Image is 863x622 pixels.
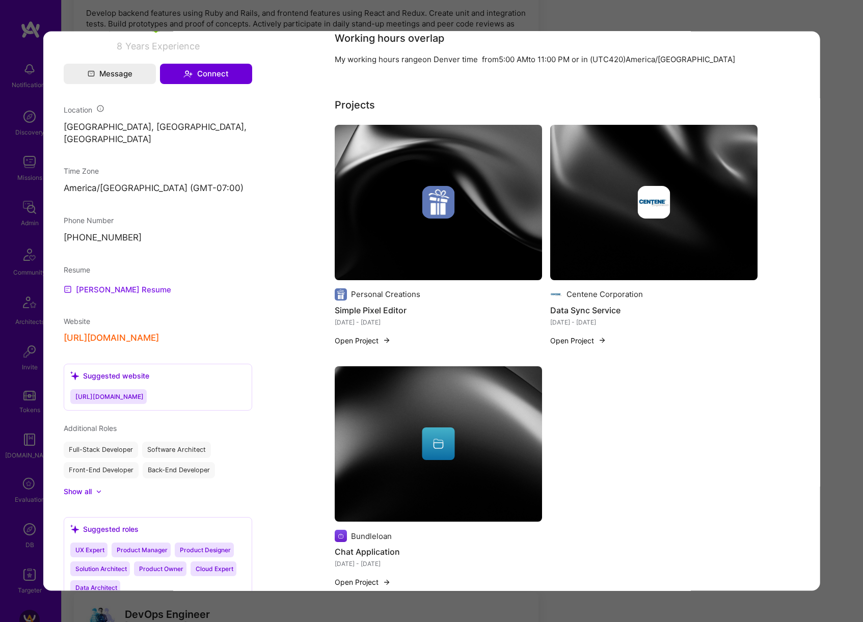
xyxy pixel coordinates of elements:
[550,335,606,345] button: Open Project
[75,392,144,400] span: [URL][DOMAIN_NAME]
[550,124,758,280] img: cover
[499,54,579,64] span: 5:00 AM to 11:00 PM or
[550,288,562,300] img: Company logo
[75,546,104,553] span: UX Expert
[142,441,211,457] div: Software Architect
[335,30,444,45] div: Working hours overlap
[335,576,391,587] button: Open Project
[422,185,455,218] img: Company logo
[117,546,168,553] span: Product Manager
[75,583,117,591] span: Data Architect
[335,366,542,521] img: cover
[550,316,758,327] div: [DATE] - [DATE]
[116,40,122,51] span: 8
[64,215,114,224] span: Phone Number
[567,288,643,299] div: Centene Corporation
[180,546,231,553] span: Product Designer
[196,564,233,572] span: Cloud Expert
[125,40,199,51] span: Years Experience
[64,104,252,115] div: Location
[143,462,215,478] div: Back-End Developer
[351,288,420,299] div: Personal Creations
[482,54,735,64] span: from in (UTC 420 ) America/[GEOGRAPHIC_DATA]
[70,371,79,380] i: icon SuggestedTeams
[150,20,162,32] img: A.Teamer in Residence
[64,182,252,195] p: America/[GEOGRAPHIC_DATA] (GMT-07:00 )
[335,545,542,558] h4: Chat Application
[64,441,138,457] div: Full-Stack Developer
[335,335,391,345] button: Open Project
[64,332,159,343] button: [URL][DOMAIN_NAME]
[335,303,542,316] h4: Simple Pixel Editor
[64,167,99,175] span: Time Zone
[550,303,758,316] h4: Data Sync Service
[64,462,139,478] div: Front-End Developer
[64,283,171,295] a: [PERSON_NAME] Resume
[64,316,90,325] span: Website
[64,63,156,84] button: Message
[638,185,670,218] img: Company logo
[335,97,375,112] div: Projects
[598,336,606,344] img: arrow-right
[160,63,252,84] button: Connect
[64,231,252,244] p: [PHONE_NUMBER]
[64,486,92,496] div: Show all
[383,578,391,586] img: arrow-right
[70,524,79,533] i: icon SuggestedTeams
[335,316,542,327] div: [DATE] - [DATE]
[335,53,478,64] div: My working hours range on Denver time
[351,530,392,541] div: Bundleloan
[70,370,149,381] div: Suggested website
[64,285,72,293] img: Resume
[183,69,193,78] i: icon Connect
[64,265,90,274] span: Resume
[335,558,542,569] div: [DATE] - [DATE]
[87,70,94,77] i: icon Mail
[139,564,183,572] span: Product Owner
[335,124,542,280] img: cover
[64,423,117,432] span: Additional Roles
[335,529,347,542] img: Company logo
[335,288,347,300] img: Company logo
[75,564,127,572] span: Solution Architect
[383,336,391,344] img: arrow-right
[64,121,252,145] p: [GEOGRAPHIC_DATA], [GEOGRAPHIC_DATA], [GEOGRAPHIC_DATA]
[70,523,139,534] div: Suggested roles
[43,31,820,591] div: modal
